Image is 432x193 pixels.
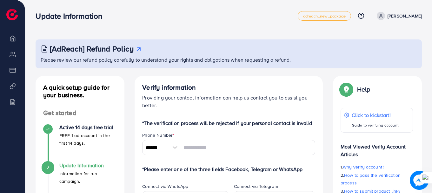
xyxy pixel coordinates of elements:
p: Click to kickstart! [352,111,399,119]
img: logo [6,9,18,20]
p: Providing your contact information can help us contact you to assist you better. [142,94,315,109]
p: 2. [341,171,413,187]
label: Connect via WhatsApp [142,183,188,190]
a: adreach_new_package [298,11,351,21]
p: Guide to verifying account [352,121,399,129]
label: Connect via Telegram [234,183,278,190]
p: *Please enter one of the three fields Facebook, Telegram or WhatsApp [142,165,315,173]
span: 2 [46,164,49,171]
p: [PERSON_NAME] [388,12,422,20]
label: Phone Number [142,132,174,138]
h4: A quick setup guide for your business. [36,84,124,99]
span: How to pass the verification process [341,172,401,186]
p: Most Viewed Verify Account Articles [341,138,413,158]
p: *The verification process will be rejected if your personal contact is invalid [142,119,315,127]
p: Information for run campaign. [59,170,117,185]
h4: Get started [36,109,124,117]
h3: Update Information [36,11,107,21]
p: 1. [341,163,413,171]
img: Popup guide [341,84,352,95]
p: Please review our refund policy carefully to understand your rights and obligations when requesti... [41,56,418,64]
span: Why verify account? [343,164,384,170]
h3: [AdReach] Refund Policy [50,44,134,53]
p: FREE 1 ad account in the first 14 days. [59,132,117,147]
h4: Update Information [59,162,117,169]
p: Help [357,86,370,93]
span: adreach_new_package [303,14,346,18]
a: [PERSON_NAME] [374,12,422,20]
h4: Active 14 days free trial [59,124,117,130]
li: Active 14 days free trial [36,124,124,162]
h4: Verify information [142,84,315,92]
img: image [410,171,429,190]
